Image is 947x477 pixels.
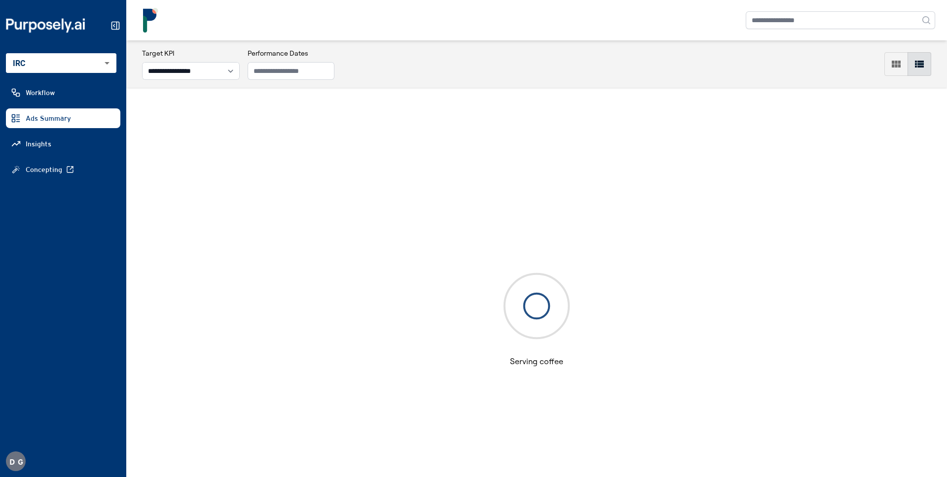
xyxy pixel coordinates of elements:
[26,139,51,149] span: Insights
[6,160,120,179] a: Concepting
[26,113,71,123] span: Ads Summary
[26,88,55,98] span: Workflow
[26,165,62,174] span: Concepting
[6,108,120,128] a: Ads Summary
[248,48,334,58] h3: Performance Dates
[142,48,240,58] h3: Target KPI
[6,134,120,154] a: Insights
[6,451,26,471] div: D G
[6,451,26,471] button: DG
[6,53,116,73] div: IRC
[6,83,120,102] a: Workflow
[138,8,163,33] img: logo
